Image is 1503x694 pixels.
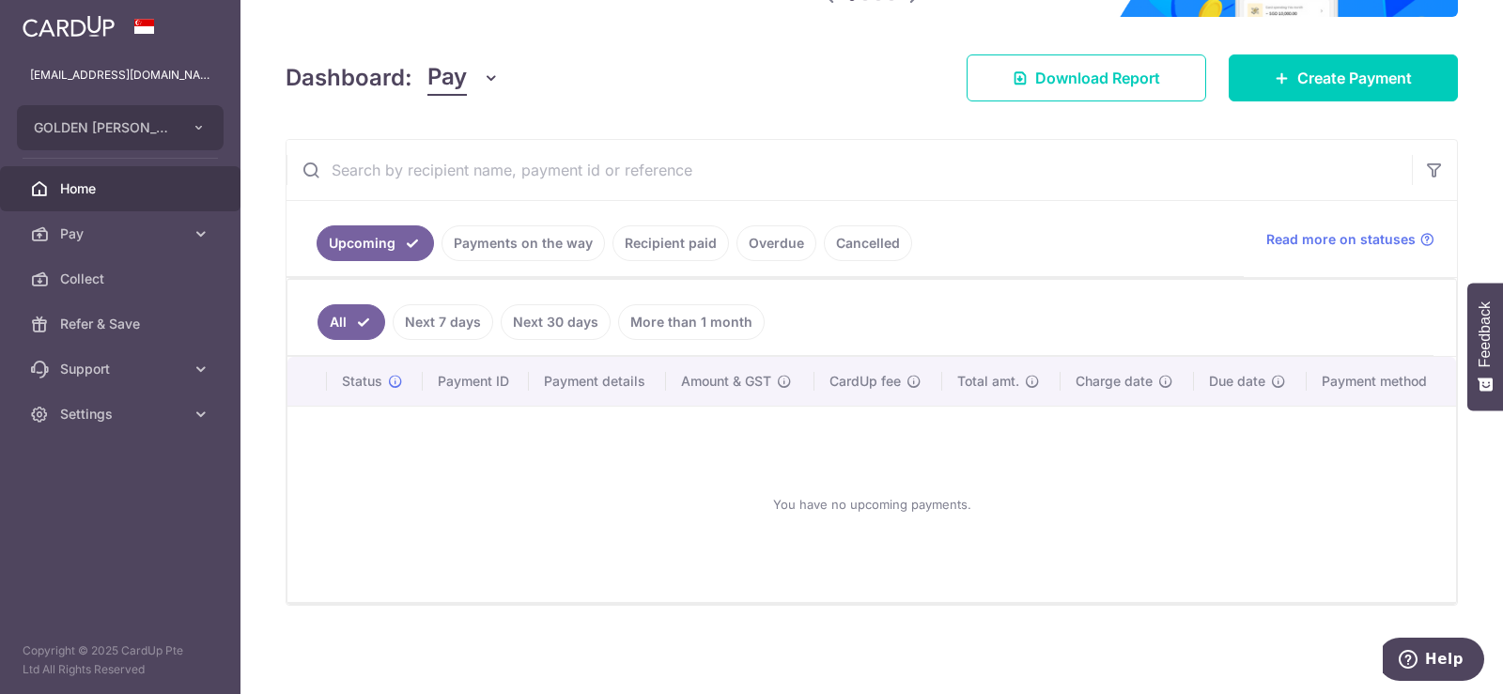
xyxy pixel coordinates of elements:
[967,54,1206,101] a: Download Report
[17,105,224,150] button: GOLDEN [PERSON_NAME] MARKETING
[501,304,611,340] a: Next 30 days
[60,270,184,288] span: Collect
[736,225,816,261] a: Overdue
[824,225,912,261] a: Cancelled
[60,179,184,198] span: Home
[60,315,184,333] span: Refer & Save
[60,224,184,243] span: Pay
[427,60,467,96] span: Pay
[1209,372,1265,391] span: Due date
[287,140,1412,200] input: Search by recipient name, payment id or reference
[529,357,667,406] th: Payment details
[1297,67,1412,89] span: Create Payment
[612,225,729,261] a: Recipient paid
[681,372,771,391] span: Amount & GST
[423,357,529,406] th: Payment ID
[1076,372,1153,391] span: Charge date
[393,304,493,340] a: Next 7 days
[1467,283,1503,410] button: Feedback - Show survey
[1307,357,1456,406] th: Payment method
[317,225,434,261] a: Upcoming
[23,15,115,38] img: CardUp
[1477,301,1494,367] span: Feedback
[618,304,765,340] a: More than 1 month
[957,372,1019,391] span: Total amt.
[310,422,1433,587] div: You have no upcoming payments.
[1035,67,1160,89] span: Download Report
[30,66,210,85] p: [EMAIL_ADDRESS][DOMAIN_NAME]
[342,372,382,391] span: Status
[1383,638,1484,685] iframe: Opens a widget where you can find more information
[60,405,184,424] span: Settings
[829,372,901,391] span: CardUp fee
[34,118,173,137] span: GOLDEN [PERSON_NAME] MARKETING
[427,60,500,96] button: Pay
[286,61,412,95] h4: Dashboard:
[60,360,184,378] span: Support
[1266,230,1416,249] span: Read more on statuses
[442,225,605,261] a: Payments on the way
[1266,230,1434,249] a: Read more on statuses
[318,304,385,340] a: All
[1229,54,1458,101] a: Create Payment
